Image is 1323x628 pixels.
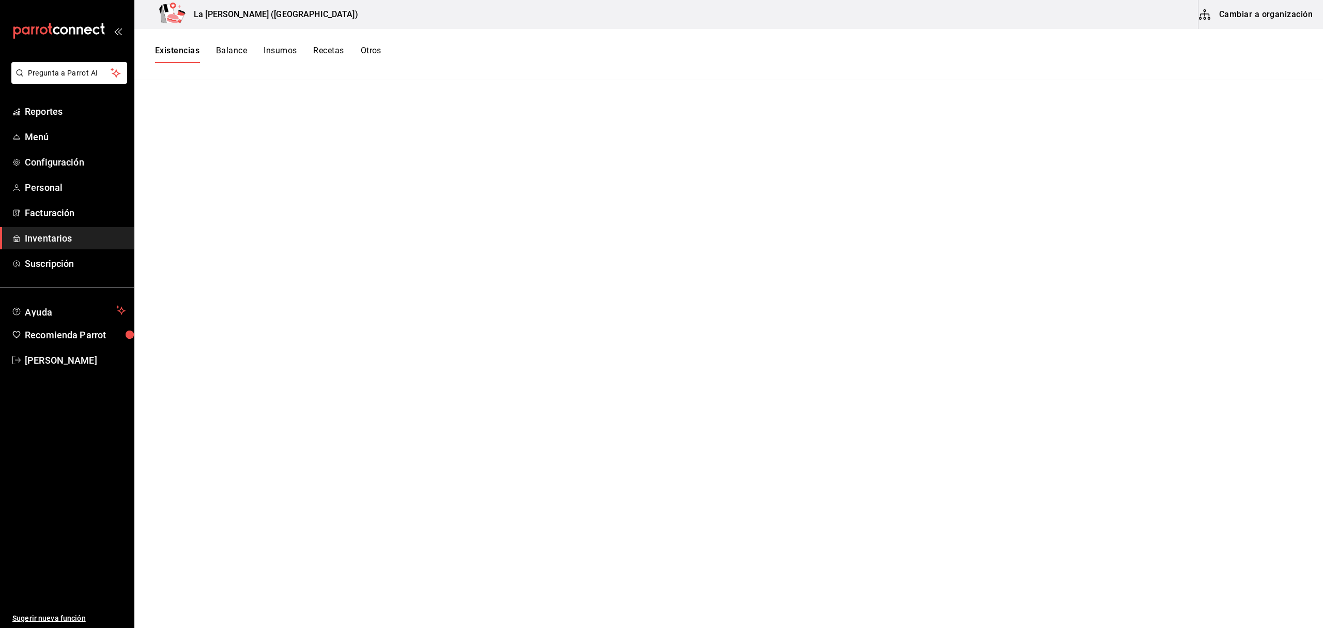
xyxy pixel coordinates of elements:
[25,181,126,195] span: Personal
[7,75,127,86] a: Pregunta a Parrot AI
[25,304,112,317] span: Ayuda
[25,104,126,118] span: Reportes
[28,68,111,79] span: Pregunta a Parrot AI
[25,155,126,169] span: Configuración
[361,46,381,63] button: Otros
[216,46,247,63] button: Balance
[25,130,126,144] span: Menú
[25,206,126,220] span: Facturación
[264,46,297,63] button: Insumos
[12,613,126,624] span: Sugerir nueva función
[186,8,358,21] h3: La [PERSON_NAME] ([GEOGRAPHIC_DATA])
[313,46,344,63] button: Recetas
[25,257,126,271] span: Suscripción
[155,46,199,63] button: Existencias
[25,328,126,342] span: Recomienda Parrot
[25,353,126,367] span: [PERSON_NAME]
[155,46,381,63] div: navigation tabs
[114,27,122,35] button: open_drawer_menu
[25,231,126,245] span: Inventarios
[11,62,127,84] button: Pregunta a Parrot AI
